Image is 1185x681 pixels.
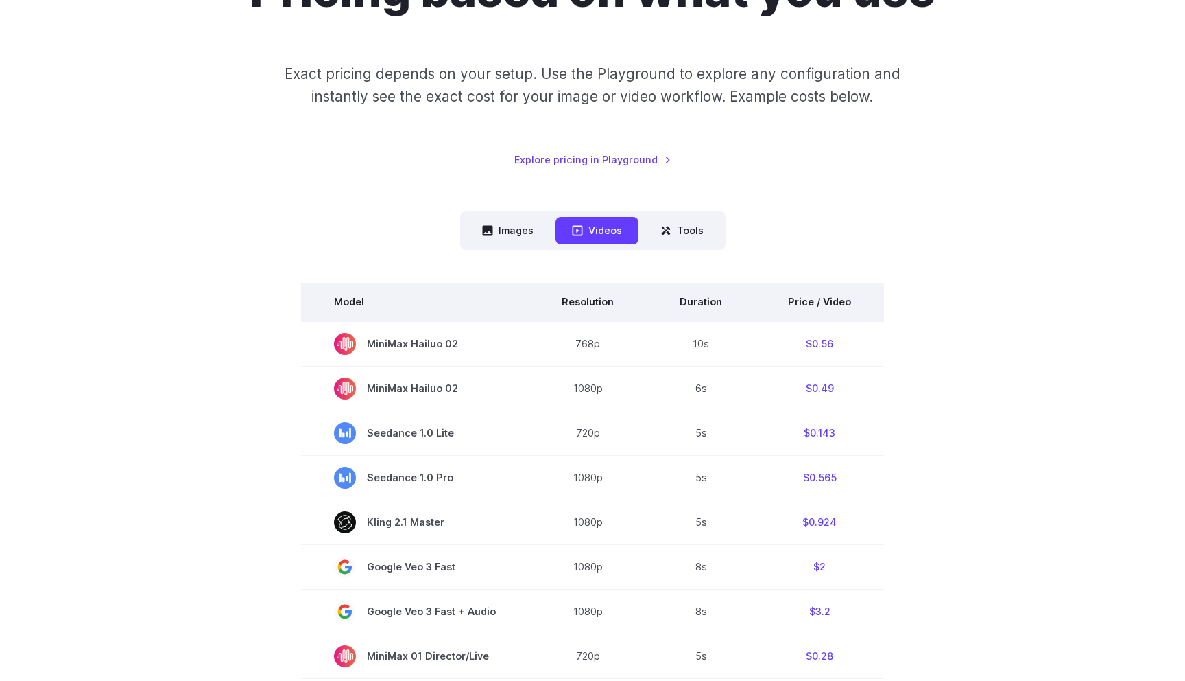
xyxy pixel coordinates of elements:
[529,500,647,544] td: 1080p
[755,544,884,589] td: $2
[755,455,884,500] td: $0.565
[755,500,884,544] td: $0.924
[647,634,755,678] td: 5s
[647,411,755,455] td: 5s
[466,217,550,244] button: Images
[755,283,884,321] th: Price / Video
[334,467,496,489] span: Seedance 1.0 Pro
[647,366,755,411] td: 6s
[647,544,755,589] td: 8s
[647,283,755,321] th: Duration
[647,589,755,634] td: 8s
[647,500,755,544] td: 5s
[334,333,496,355] span: MiniMax Hailuo 02
[529,321,647,367] td: 768p
[334,601,496,623] span: Google Veo 3 Fast + Audio
[755,589,884,634] td: $3.2
[514,152,671,168] a: Explore pricing in Playground
[755,411,884,455] td: $0.143
[334,556,496,578] span: Google Veo 3 Fast
[755,321,884,367] td: $0.56
[334,422,496,444] span: Seedance 1.0 Lite
[529,544,647,589] td: 1080p
[529,589,647,634] td: 1080p
[529,283,647,321] th: Resolution
[334,511,496,533] span: Kling 2.1 Master
[555,217,638,244] button: Videos
[259,62,926,108] p: Exact pricing depends on your setup. Use the Playground to explore any configuration and instantl...
[755,366,884,411] td: $0.49
[529,455,647,500] td: 1080p
[755,634,884,678] td: $0.28
[334,378,496,400] span: MiniMax Hailuo 02
[647,321,755,367] td: 10s
[529,366,647,411] td: 1080p
[334,645,496,667] span: MiniMax 01 Director/Live
[644,217,720,244] button: Tools
[529,411,647,455] td: 720p
[529,634,647,678] td: 720p
[301,283,529,321] th: Model
[647,455,755,500] td: 5s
